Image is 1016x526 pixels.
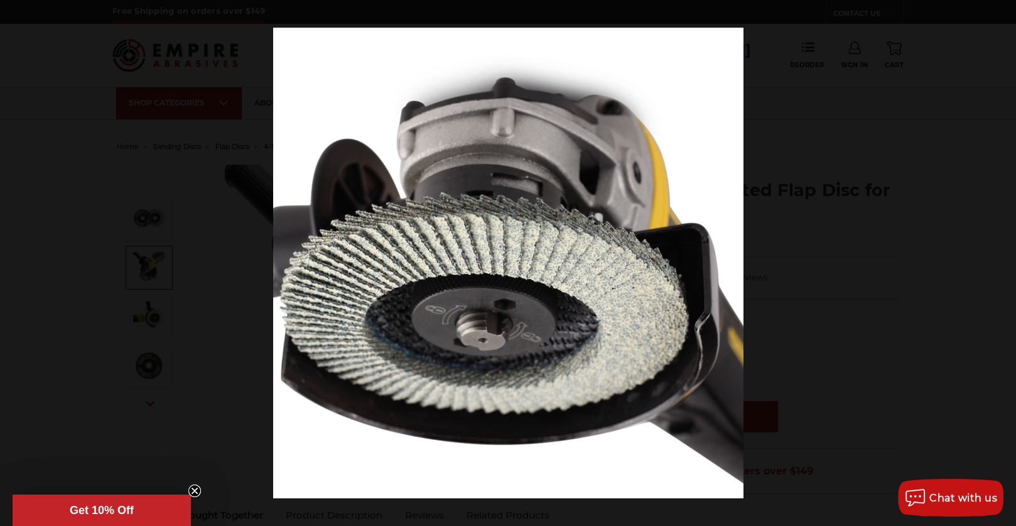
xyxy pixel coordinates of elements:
img: angle-grinder-flap-disc-aluminum-grinding__13445.1666120092.jpg [273,28,743,498]
span: Chat with us [929,492,997,504]
button: Close teaser [188,485,201,497]
div: Get 10% OffClose teaser [13,495,191,526]
span: Get 10% Off [70,504,134,517]
button: Chat with us [898,479,1003,517]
